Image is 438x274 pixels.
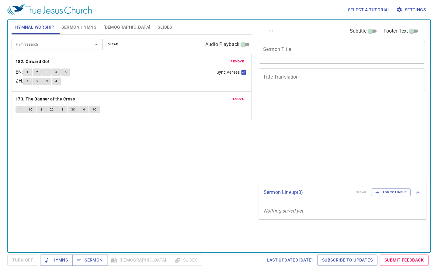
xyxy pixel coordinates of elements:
button: 1 [23,68,32,76]
span: Submit Feedback [384,256,424,264]
span: Add to Lineup [375,190,407,195]
button: 3C [68,106,79,113]
p: Sermon Lineup ( 0 ) [264,189,351,196]
button: Open [92,40,101,49]
button: 3 [42,68,51,76]
button: 4 [52,78,61,85]
img: True Jesus Church [7,4,92,15]
button: 182. Onward Go! [16,58,50,65]
button: 2 [37,106,46,113]
button: 4C [89,106,100,113]
div: Sermon Lineup(0)clearAdd to Lineup [259,182,426,202]
span: clear [108,42,118,47]
span: 2 [36,69,38,75]
button: 2 [33,78,42,85]
span: remove [231,96,244,102]
button: Hymns [40,255,73,266]
span: 1 [27,79,29,84]
button: 5 [61,68,70,76]
button: remove [227,95,248,103]
button: 1 [16,106,25,113]
button: 1C [25,106,36,113]
span: Sermon [77,256,103,264]
button: 1 [23,78,32,85]
span: 5 [65,69,67,75]
a: Subscribe to Updates [317,255,377,266]
button: 3 [58,106,67,113]
span: [DEMOGRAPHIC_DATA] [103,23,150,31]
b: 182. Onward Go! [16,58,49,65]
span: 3 [46,69,47,75]
span: Hymns [45,256,68,264]
span: 1C [29,107,33,112]
span: remove [231,59,244,64]
i: Nothing saved yet [264,208,303,214]
button: Add to Lineup [371,188,411,196]
button: 4 [51,68,61,76]
span: Hymnal Worship [15,23,54,31]
span: 2C [50,107,54,112]
span: Footer Text [384,27,408,35]
span: 4 [55,79,57,84]
span: 1 [19,107,21,112]
span: Slides [158,23,172,31]
button: Settings [395,4,428,16]
span: 3 [62,107,64,112]
button: remove [227,58,248,65]
button: clear [104,41,122,48]
span: Last updated [DATE] [267,256,313,264]
span: Audio Playback [205,41,239,48]
p: EN : [16,68,23,76]
span: Select a tutorial [348,6,390,14]
button: Select a tutorial [346,4,393,16]
b: 173. The Banner of the Cross [16,95,75,103]
iframe: from-child [256,98,392,180]
span: Sermon Hymns [61,23,96,31]
span: Subscribe to Updates [322,256,373,264]
span: Settings [398,6,426,14]
button: 2C [46,106,58,113]
span: 4 [55,69,57,75]
span: 3 [46,79,48,84]
span: 2 [40,107,42,112]
span: 4 [83,107,85,112]
span: 3C [71,107,75,112]
a: Submit Feedback [380,255,429,266]
button: 3 [42,78,51,85]
button: 4 [79,106,89,113]
p: ZH : [16,77,23,85]
button: 173. The Banner of the Cross [16,95,76,103]
span: 1 [26,69,28,75]
span: 2 [36,79,38,84]
span: Subtitle [350,27,367,35]
button: Sermon [72,255,107,266]
button: 2 [33,68,42,76]
span: 4C [92,107,97,112]
a: Last updated [DATE] [264,255,315,266]
span: Sync Verses [217,69,240,76]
